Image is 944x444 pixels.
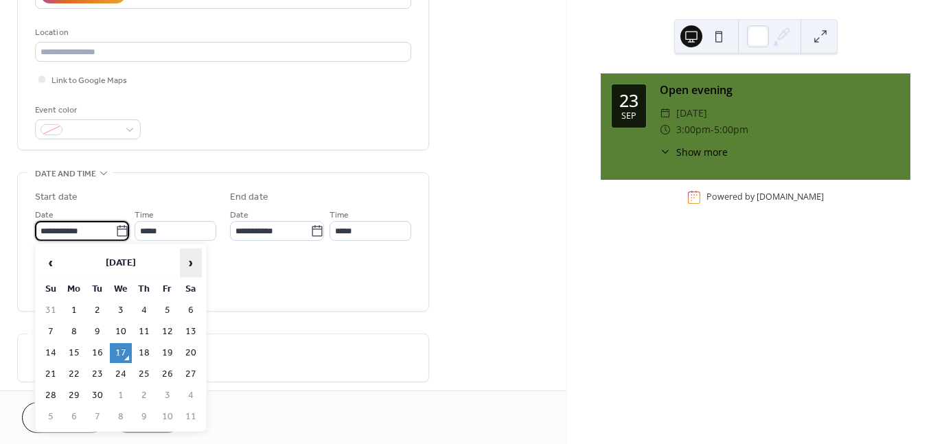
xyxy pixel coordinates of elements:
td: 4 [133,301,155,320]
th: [DATE] [63,248,179,278]
td: 3 [157,386,179,406]
td: 14 [40,343,62,363]
th: Mo [63,279,85,299]
th: Su [40,279,62,299]
span: Time [135,208,154,222]
th: Sa [180,279,202,299]
td: 13 [180,322,202,342]
td: 11 [133,322,155,342]
td: 24 [110,364,132,384]
span: - [711,121,714,138]
span: [DATE] [676,105,707,121]
span: 5:00pm [714,121,748,138]
th: Tu [87,279,108,299]
td: 2 [87,301,108,320]
td: 16 [87,343,108,363]
td: 8 [110,407,132,427]
td: 9 [87,322,108,342]
td: 31 [40,301,62,320]
span: Time [330,208,349,222]
td: 17 [110,343,132,363]
td: 29 [63,386,85,406]
a: [DOMAIN_NAME] [757,191,824,203]
div: End date [230,190,268,205]
td: 26 [157,364,179,384]
td: 21 [40,364,62,384]
div: ​ [660,105,671,121]
td: 7 [40,322,62,342]
th: Fr [157,279,179,299]
span: Show more [676,145,728,159]
td: 22 [63,364,85,384]
span: Date [35,208,54,222]
th: Th [133,279,155,299]
td: 11 [180,407,202,427]
td: 19 [157,343,179,363]
div: ​ [660,121,671,138]
td: 2 [133,386,155,406]
td: 1 [110,386,132,406]
button: ​Show more [660,145,728,159]
div: Start date [35,190,78,205]
span: Date and time [35,167,96,181]
div: Location [35,25,408,40]
td: 18 [133,343,155,363]
td: 5 [157,301,179,320]
td: 10 [110,322,132,342]
span: ‹ [41,249,61,277]
td: 28 [40,386,62,406]
td: 6 [180,301,202,320]
th: We [110,279,132,299]
td: 5 [40,407,62,427]
td: 30 [87,386,108,406]
td: 12 [157,322,179,342]
td: 1 [63,301,85,320]
div: Powered by [706,191,824,203]
td: 3 [110,301,132,320]
span: Link to Google Maps [51,73,127,88]
td: 27 [180,364,202,384]
td: 4 [180,386,202,406]
div: Event color [35,103,138,117]
div: Sep [621,112,636,121]
td: 7 [87,407,108,427]
td: 6 [63,407,85,427]
span: Date [230,208,249,222]
td: 10 [157,407,179,427]
span: 3:00pm [676,121,711,138]
button: Cancel [22,402,106,433]
td: 23 [87,364,108,384]
td: 9 [133,407,155,427]
div: ​ [660,145,671,159]
td: 8 [63,322,85,342]
td: 25 [133,364,155,384]
div: 23 [619,92,638,109]
td: 15 [63,343,85,363]
span: › [181,249,201,277]
td: 20 [180,343,202,363]
div: Open evening [660,82,899,98]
